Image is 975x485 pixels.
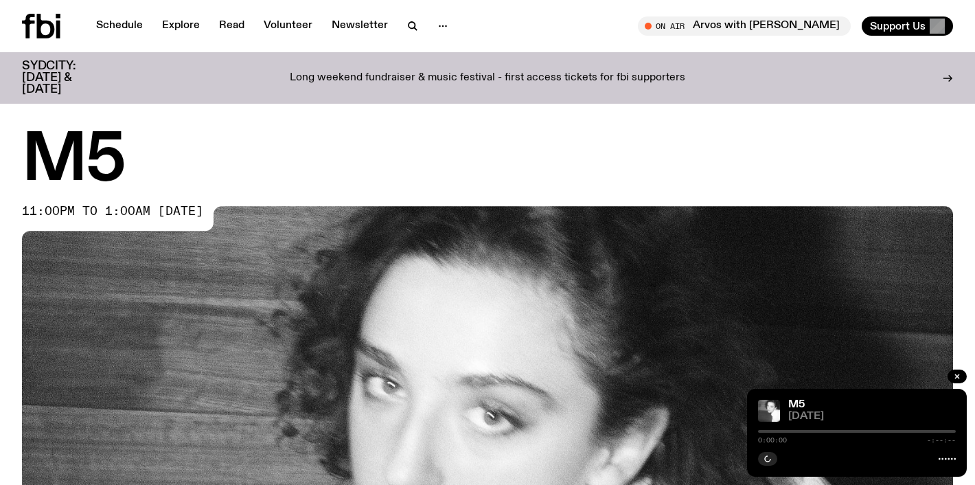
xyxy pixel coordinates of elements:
a: Explore [154,16,208,36]
a: Read [211,16,253,36]
a: Newsletter [323,16,396,36]
a: Volunteer [255,16,321,36]
h3: SYDCITY: [DATE] & [DATE] [22,60,110,95]
span: 11:00pm to 1:00am [DATE] [22,206,203,217]
button: Support Us [862,16,953,36]
img: A black and white photo of Lilly wearing a white blouse and looking up at the camera. [758,400,780,422]
h1: M5 [22,131,953,192]
span: -:--:-- [927,437,956,444]
a: M5 [788,399,805,410]
button: On AirArvos with [PERSON_NAME] [638,16,851,36]
span: 0:00:00 [758,437,787,444]
p: Long weekend fundraiser & music festival - first access tickets for fbi supporters [290,72,685,84]
a: Schedule [88,16,151,36]
span: [DATE] [788,411,956,422]
span: Support Us [870,20,926,32]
